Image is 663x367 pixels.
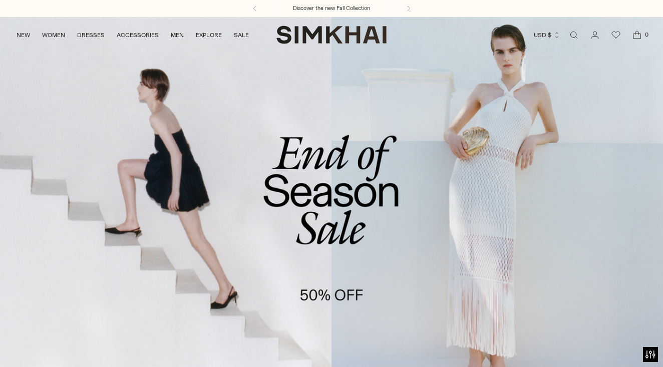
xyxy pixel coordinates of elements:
a: Open cart modal [627,25,647,45]
a: EXPLORE [196,24,222,46]
a: WOMEN [42,24,65,46]
a: SIMKHAI [276,25,387,45]
a: NEW [17,24,30,46]
a: MEN [171,24,184,46]
a: Discover the new Fall Collection [293,5,370,13]
a: Go to the account page [585,25,605,45]
button: USD $ [534,24,560,46]
a: ACCESSORIES [117,24,159,46]
span: 0 [642,30,651,39]
a: Wishlist [606,25,626,45]
a: SALE [234,24,249,46]
a: DRESSES [77,24,105,46]
a: Open search modal [564,25,584,45]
